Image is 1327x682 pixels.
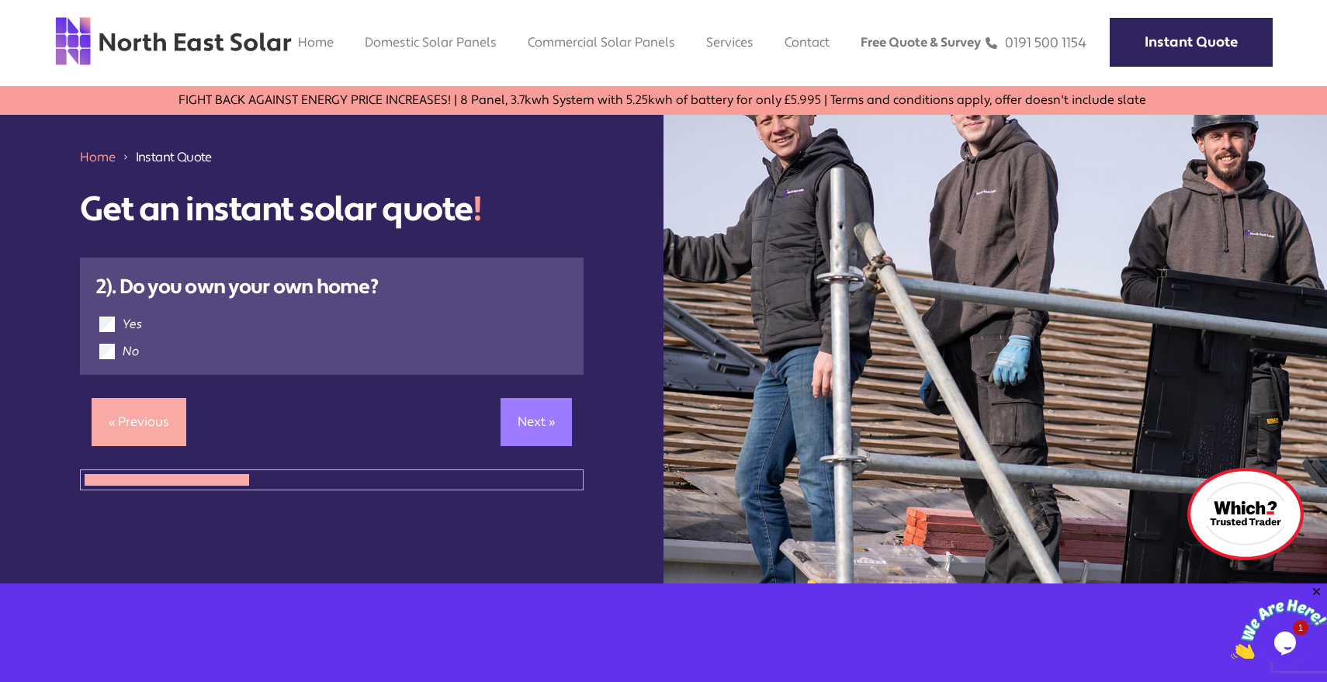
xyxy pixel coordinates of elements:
a: Home [298,34,334,50]
span: Instant Quote [136,148,212,166]
a: 0191 500 1154 [986,34,1086,52]
a: Commercial Solar Panels [528,34,675,50]
span: ! [473,188,481,231]
a: « Previous [92,398,186,446]
a: Home [80,149,116,165]
label: Yes [123,317,142,332]
a: Services [706,34,754,50]
img: which logo [1187,468,1304,560]
img: phone icon [986,34,997,52]
iframe: chat widget [1231,585,1327,659]
strong: 2). Do you own your own home? [95,274,378,300]
label: No [123,344,140,359]
a: Instant Quote [1110,18,1273,67]
h1: Get an instant solar quote [80,189,584,230]
a: Free Quote & Survey [861,34,981,50]
a: Contact [785,34,830,50]
img: north east solar employees putting solar panels on a domestic house [663,40,1327,583]
img: north east solar logo [54,16,293,67]
a: Next » [501,398,572,446]
img: 211688_forward_arrow_icon.svg [122,148,130,166]
a: Domestic Solar Panels [365,34,497,50]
